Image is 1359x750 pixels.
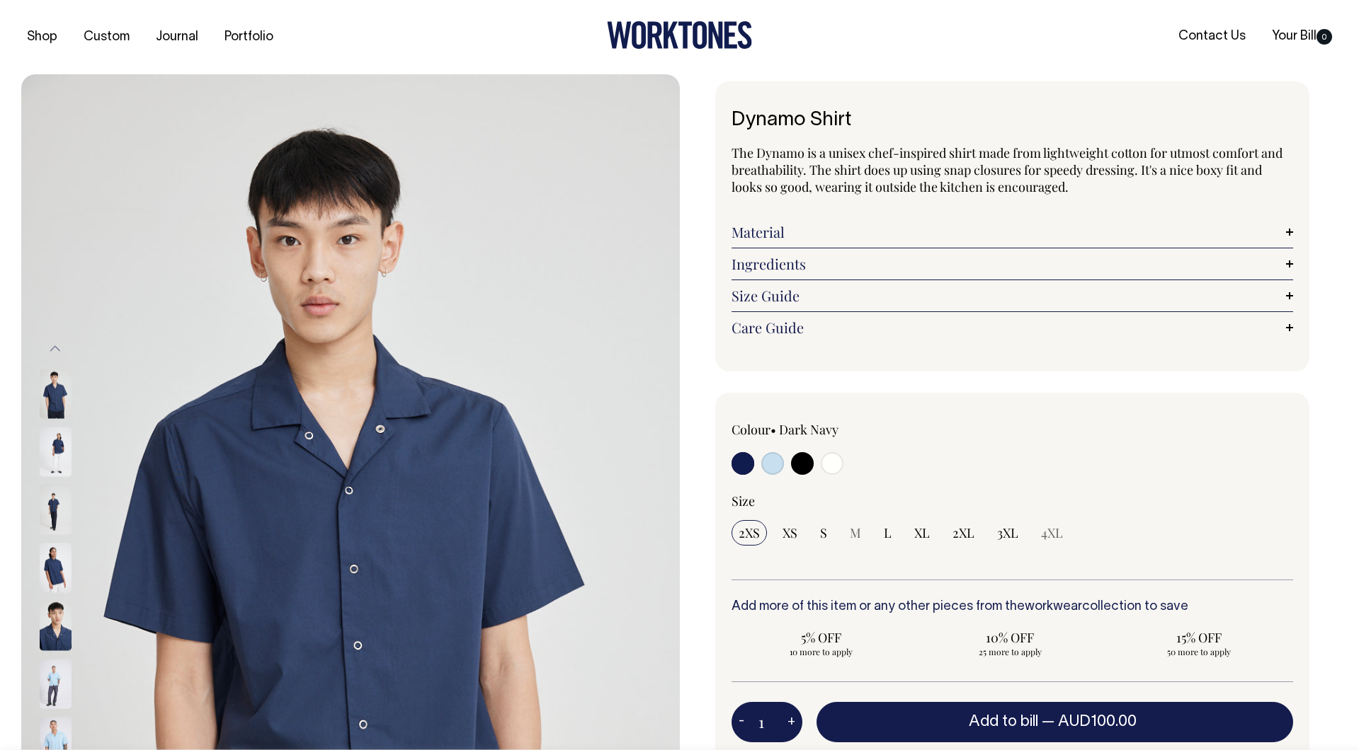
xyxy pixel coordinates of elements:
[850,524,861,541] span: M
[780,708,802,737] button: +
[783,524,797,541] span: XS
[997,524,1018,541] span: 3XL
[40,543,72,592] img: dark-navy
[907,520,937,546] input: XL
[732,287,1294,304] a: Size Guide
[739,629,904,646] span: 5% OFF
[914,524,930,541] span: XL
[40,601,72,650] img: dark-navy
[1042,715,1140,729] span: —
[732,600,1294,614] h6: Add more of this item or any other pieces from the collection to save
[927,646,1093,657] span: 25 more to apply
[820,524,827,541] span: S
[1115,629,1281,646] span: 15% OFF
[40,659,72,708] img: true-blue
[219,25,279,49] a: Portfolio
[990,520,1025,546] input: 3XL
[1058,715,1137,729] span: AUD100.00
[21,25,63,49] a: Shop
[775,520,804,546] input: XS
[953,524,974,541] span: 2XL
[732,492,1294,509] div: Size
[1108,625,1288,662] input: 15% OFF 50 more to apply
[920,625,1100,662] input: 10% OFF 25 more to apply
[45,333,66,365] button: Previous
[1034,520,1070,546] input: 4XL
[1317,29,1332,45] span: 0
[779,421,838,438] label: Dark Navy
[1266,25,1338,48] a: Your Bill0
[732,421,956,438] div: Colour
[732,144,1283,195] span: The Dynamo is a unisex chef-inspired shirt made from lightweight cotton for utmost comfort and br...
[969,715,1038,729] span: Add to bill
[732,110,1294,132] h1: Dynamo Shirt
[817,702,1294,742] button: Add to bill —AUD100.00
[884,524,892,541] span: L
[732,625,911,662] input: 5% OFF 10 more to apply
[732,255,1294,272] a: Ingredients
[1025,601,1082,613] a: workwear
[40,485,72,534] img: dark-navy
[150,25,204,49] a: Journal
[877,520,899,546] input: L
[1041,524,1063,541] span: 4XL
[739,646,904,657] span: 10 more to apply
[1173,25,1251,48] a: Contact Us
[732,224,1294,241] a: Material
[739,524,760,541] span: 2XS
[40,369,72,418] img: dark-navy
[771,421,776,438] span: •
[813,520,834,546] input: S
[40,427,72,476] img: dark-navy
[945,520,982,546] input: 2XL
[78,25,135,49] a: Custom
[843,520,868,546] input: M
[732,520,767,546] input: 2XS
[732,319,1294,336] a: Care Guide
[1115,646,1281,657] span: 50 more to apply
[732,708,751,737] button: -
[927,629,1093,646] span: 10% OFF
